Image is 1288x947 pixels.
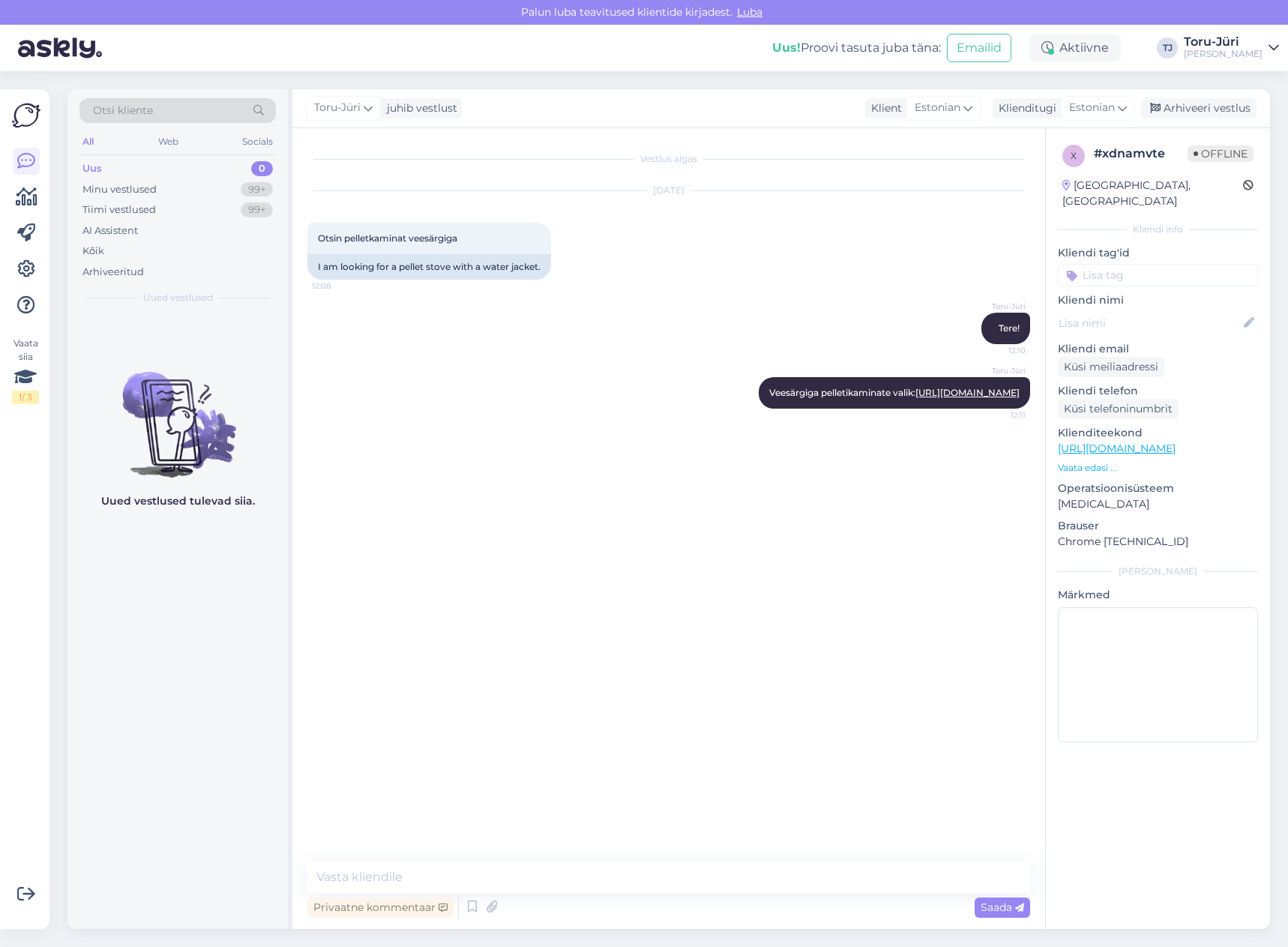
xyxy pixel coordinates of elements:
[241,202,273,217] div: 99+
[1058,534,1258,550] p: Chrome [TECHNICAL_ID]
[732,5,767,19] span: Luba
[82,202,156,217] div: Tiimi vestlused
[143,291,213,304] span: Uued vestlused
[1094,145,1188,163] div: # xdnamvte
[1058,481,1258,496] p: Operatsioonisüsteem
[969,301,1026,312] span: Toru-Jüri
[947,34,1011,62] button: Emailid
[241,182,273,197] div: 99+
[82,223,138,238] div: AI Assistent
[312,280,368,292] span: 12:08
[307,152,1030,166] div: Vestlus algas
[314,100,361,116] span: Toru-Jüri
[82,182,157,197] div: Minu vestlused
[1188,145,1254,162] span: Offline
[1157,37,1178,58] div: TJ
[1058,357,1164,377] div: Küsi meiliaadressi
[12,337,39,404] div: Vaata siia
[307,254,551,280] div: I am looking for a pellet stove with a water jacket.
[1058,496,1258,512] p: [MEDICAL_DATA]
[999,322,1020,334] span: Tere!
[82,244,104,259] div: Kõik
[1071,150,1077,161] span: x
[969,409,1026,421] span: 12:11
[1058,461,1258,475] p: Vaata edasi ...
[1058,264,1258,286] input: Lisa tag
[318,232,457,244] span: Otsin pelletkaminat veesärgiga
[1058,341,1258,357] p: Kliendi email
[1058,587,1258,603] p: Märkmed
[993,100,1056,116] div: Klienditugi
[93,103,153,118] span: Otsi kliente
[307,184,1030,197] div: [DATE]
[82,161,102,176] div: Uus
[1058,223,1258,236] div: Kliendi info
[915,387,1020,398] a: [URL][DOMAIN_NAME]
[1141,98,1257,118] div: Arhiveeri vestlus
[1058,245,1258,261] p: Kliendi tag'id
[1069,100,1115,116] span: Estonian
[1184,48,1263,60] div: [PERSON_NAME]
[239,132,276,151] div: Socials
[769,387,1020,398] span: Veesärgiga pelletikaminate valik:
[865,100,902,116] div: Klient
[381,100,457,116] div: juhib vestlust
[1058,425,1258,441] p: Klienditeekond
[915,100,960,116] span: Estonian
[79,132,97,151] div: All
[1184,36,1263,48] div: Toru-Jüri
[969,345,1026,356] span: 12:10
[1058,518,1258,534] p: Brauser
[981,901,1024,914] span: Saada
[67,345,288,480] img: No chats
[82,265,144,280] div: Arhiveeritud
[1058,399,1179,419] div: Küsi telefoninumbrit
[969,365,1026,376] span: Toru-Jüri
[12,391,39,404] div: 1 / 3
[1062,178,1243,209] div: [GEOGRAPHIC_DATA], [GEOGRAPHIC_DATA]
[101,493,255,509] p: Uued vestlused tulevad siia.
[1058,442,1176,455] a: [URL][DOMAIN_NAME]
[772,39,941,57] div: Proovi tasuta juba täna:
[1029,34,1121,61] div: Aktiivne
[155,132,181,151] div: Web
[1184,36,1279,60] a: Toru-Jüri[PERSON_NAME]
[12,101,40,130] img: Askly Logo
[1058,383,1258,399] p: Kliendi telefon
[772,40,801,55] b: Uus!
[1058,565,1258,578] div: [PERSON_NAME]
[1058,292,1258,308] p: Kliendi nimi
[307,898,454,918] div: Privaatne kommentaar
[251,161,273,176] div: 0
[1059,315,1241,331] input: Lisa nimi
